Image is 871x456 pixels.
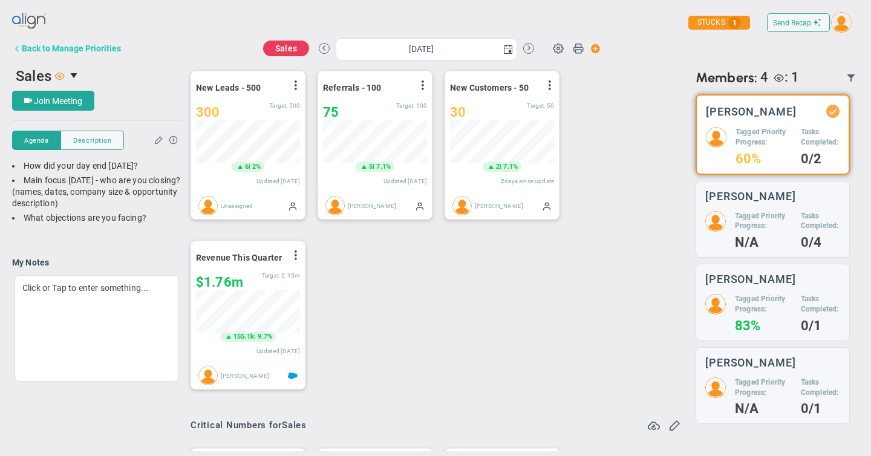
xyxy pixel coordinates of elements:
[373,163,374,171] span: |
[415,201,425,210] span: Manually Updated
[196,83,261,93] span: New Leads - 500
[542,201,552,210] span: Manually Updated
[16,68,51,85] span: Sales
[450,83,529,93] span: New Customers - 50
[705,294,726,314] img: 209819.Person.photo
[767,13,830,32] button: Send Recap
[728,17,741,29] span: 1
[258,333,272,340] span: 9.7%
[12,212,181,224] div: What objections are you facing?
[735,294,792,314] h5: Tagged Priority Progress:
[450,105,466,120] span: 30
[501,178,504,184] span: 2
[256,178,300,184] span: Updated [DATE]
[12,175,181,209] div: Main focus [DATE] - who are you closing? (names, dates, company size & opportunity description)
[348,203,396,209] span: [PERSON_NAME]
[705,377,726,398] img: 209821.Person.photo
[325,196,345,215] img: Katie Williams
[65,65,85,86] span: select
[383,178,427,184] span: Updated [DATE]
[773,19,811,27] span: Send Recap
[705,357,796,368] h3: [PERSON_NAME]
[829,107,837,116] div: Updated Status
[288,201,298,210] span: Manually Updated
[12,91,94,111] button: Join Meeting
[801,127,840,148] h5: Tasks Completed:
[801,211,840,232] h5: Tasks Completed:
[191,420,310,431] div: Critical Numbers for
[573,42,584,59] span: Print Huddle
[55,71,65,80] span: Viewer
[801,377,840,398] h5: Tasks Completed:
[34,96,82,106] span: Join Meeting
[801,294,840,314] h5: Tasks Completed:
[289,102,300,109] span: 500
[452,196,472,215] img: Miguel Cabrera
[416,102,427,109] span: 100
[60,131,124,150] button: Description
[760,70,768,86] span: 4
[22,44,121,53] div: Back to Manage Priorities
[198,196,218,215] img: Unassigned
[705,273,796,285] h3: [PERSON_NAME]
[323,83,381,93] span: Referrals - 100
[12,160,181,172] div: How did your day end [DATE]?
[846,73,856,83] span: Filter Updated Members
[736,127,792,148] h5: Tagged Priority Progress:
[585,41,601,57] span: Action Button
[198,366,218,385] img: Tom Johnson
[24,135,48,146] span: Agenda
[323,105,339,120] span: 75
[12,131,60,150] button: Agenda
[12,36,121,60] button: Back to Manage Priorities
[281,272,300,279] span: 2,154,350
[256,348,300,354] span: Updated [DATE]
[233,332,254,342] span: 155.1k
[696,70,757,86] span: Members:
[547,102,554,109] span: 50
[648,418,660,430] span: Refresh Data
[705,191,796,202] h3: [PERSON_NAME]
[369,162,373,172] span: 5
[706,127,726,148] img: 209817.Person.photo
[196,275,243,290] span: $1,758,367
[500,39,517,60] span: select
[496,162,500,172] span: 2
[500,163,501,171] span: |
[269,102,287,109] span: Target:
[245,162,249,172] span: 6
[791,70,799,85] span: 1
[504,178,554,184] span: days since update
[376,163,391,171] span: 7.1%
[221,203,253,209] span: Unassigned
[262,272,280,279] span: Target:
[15,275,179,382] div: Click or Tap to enter something...
[801,237,840,248] h4: 0/4
[801,321,840,331] h4: 0/1
[768,70,799,86] div: Eugene Terk is a Viewer.
[801,403,840,414] h4: 0/1
[547,36,570,59] span: Huddle Settings
[527,102,545,109] span: Target:
[706,106,797,117] h3: [PERSON_NAME]
[249,163,250,171] span: |
[254,333,256,340] span: |
[275,44,297,53] span: Sales
[831,12,852,33] img: 51354.Person.photo
[288,371,298,381] span: Salesforce Enabled<br ></span>Sandbox: Quarterly Revenue
[705,211,726,232] img: 209818.Person.photo
[252,163,261,171] span: 2%
[12,257,181,268] h4: My Notes
[735,237,792,248] h4: N/A
[785,70,788,85] span: :
[12,9,47,33] img: align-logo.svg
[735,403,792,414] h4: N/A
[196,105,220,120] span: 300
[735,321,792,331] h4: 83%
[503,163,518,171] span: 7.1%
[735,211,792,232] h5: Tagged Priority Progress:
[396,102,414,109] span: Target:
[668,419,680,431] span: Edit or Add Critical Numbers
[801,154,840,164] h4: 0/2
[282,420,307,431] span: Sales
